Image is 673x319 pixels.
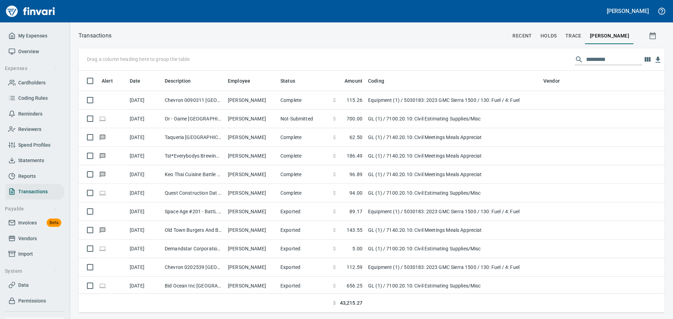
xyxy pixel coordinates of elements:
[347,97,362,104] span: 115.26
[4,3,57,20] img: Finvari
[18,172,36,181] span: Reports
[365,184,541,202] td: GL (1) / 7100.20.10: Civil Estimating Supplies/Misc
[99,116,106,121] span: Online transaction
[278,110,330,128] td: Not-Submitted
[18,78,46,87] span: Cardholders
[162,221,225,240] td: Old Town Burgers And B Battle Ground [GEOGRAPHIC_DATA]
[18,219,37,227] span: Invoices
[347,152,362,159] span: 186.49
[278,147,330,165] td: Complete
[127,147,162,165] td: [DATE]
[127,258,162,277] td: [DATE]
[18,32,47,40] span: My Expenses
[6,106,64,122] a: Reminders
[333,115,336,122] span: $
[333,227,336,234] span: $
[6,231,64,247] a: Vendors
[347,264,362,271] span: 112.59
[642,54,653,65] button: Choose columns to display
[365,91,541,110] td: Equipment (1) / 5030183: 2023 GMC Sierra 1500 / 130: Fuel / 4: Fuel
[18,187,48,196] span: Transactions
[653,55,663,65] button: Download Table
[162,147,225,165] td: Tst*Everybodys BrewinG Battle Ground [GEOGRAPHIC_DATA]
[102,77,122,85] span: Alert
[225,221,278,240] td: [PERSON_NAME]
[18,110,42,118] span: Reminders
[225,165,278,184] td: [PERSON_NAME]
[333,245,336,252] span: $
[5,204,58,213] span: Payable
[365,258,541,277] td: Equipment (1) / 5030183: 2023 GMC Sierra 1500 / 130: Fuel / 4: Fuel
[2,202,61,215] button: Payable
[349,189,362,196] span: 94.00
[590,32,629,40] span: [PERSON_NAME]
[565,32,582,40] span: trace
[127,277,162,295] td: [DATE]
[642,27,665,44] button: Show transactions within a particular date range
[335,77,362,85] span: Amount
[2,62,61,75] button: Expenses
[349,134,362,141] span: 62.50
[225,202,278,221] td: [PERSON_NAME]
[278,165,330,184] td: Complete
[6,75,64,91] a: Cardholders
[6,122,64,137] a: Reviewers
[6,246,64,262] a: Import
[18,156,44,165] span: Statements
[278,258,330,277] td: Exported
[6,277,64,293] a: Data
[225,128,278,147] td: [PERSON_NAME]
[607,7,649,15] h5: [PERSON_NAME]
[333,208,336,215] span: $
[99,172,106,176] span: Has messages
[165,77,191,85] span: Description
[349,171,362,178] span: 96.89
[2,265,61,278] button: System
[127,165,162,184] td: [DATE]
[127,184,162,202] td: [DATE]
[278,240,330,258] td: Exported
[6,293,64,309] a: Permissions
[347,115,362,122] span: 700.00
[127,221,162,240] td: [DATE]
[99,153,106,158] span: Has messages
[225,91,278,110] td: [PERSON_NAME]
[225,240,278,258] td: [PERSON_NAME]
[162,184,225,202] td: Quest Construction Dat [GEOGRAPHIC_DATA] [GEOGRAPHIC_DATA]
[347,227,362,234] span: 143.55
[18,141,50,150] span: Spend Profiles
[18,250,33,258] span: Import
[127,202,162,221] td: [DATE]
[6,44,64,60] a: Overview
[365,128,541,147] td: GL (1) / 7140.20.10: Civil Meetings Meals Appreciat
[225,277,278,295] td: [PERSON_NAME]
[162,258,225,277] td: Chevron 0202539 [GEOGRAPHIC_DATA]
[333,299,336,307] span: $
[228,77,250,85] span: Employee
[99,190,106,195] span: Online transaction
[280,77,304,85] span: Status
[18,281,29,290] span: Data
[278,221,330,240] td: Exported
[47,219,61,227] span: Beta
[333,264,336,271] span: $
[79,32,111,40] nav: breadcrumb
[278,202,330,221] td: Exported
[127,128,162,147] td: [DATE]
[333,152,336,159] span: $
[127,91,162,110] td: [DATE]
[6,184,64,200] a: Transactions
[333,171,336,178] span: $
[333,282,336,289] span: $
[6,90,64,106] a: Coding Rules
[365,240,541,258] td: GL (1) / 7100.20.10: Civil Estimating Supplies/Misc
[345,77,362,85] span: Amount
[333,97,336,104] span: $
[162,128,225,147] td: Taqueria [GEOGRAPHIC_DATA] [GEOGRAPHIC_DATA]
[79,32,111,40] p: Transactions
[278,128,330,147] td: Complete
[225,258,278,277] td: [PERSON_NAME]
[6,137,64,153] a: Spend Profiles
[543,77,560,85] span: Vendor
